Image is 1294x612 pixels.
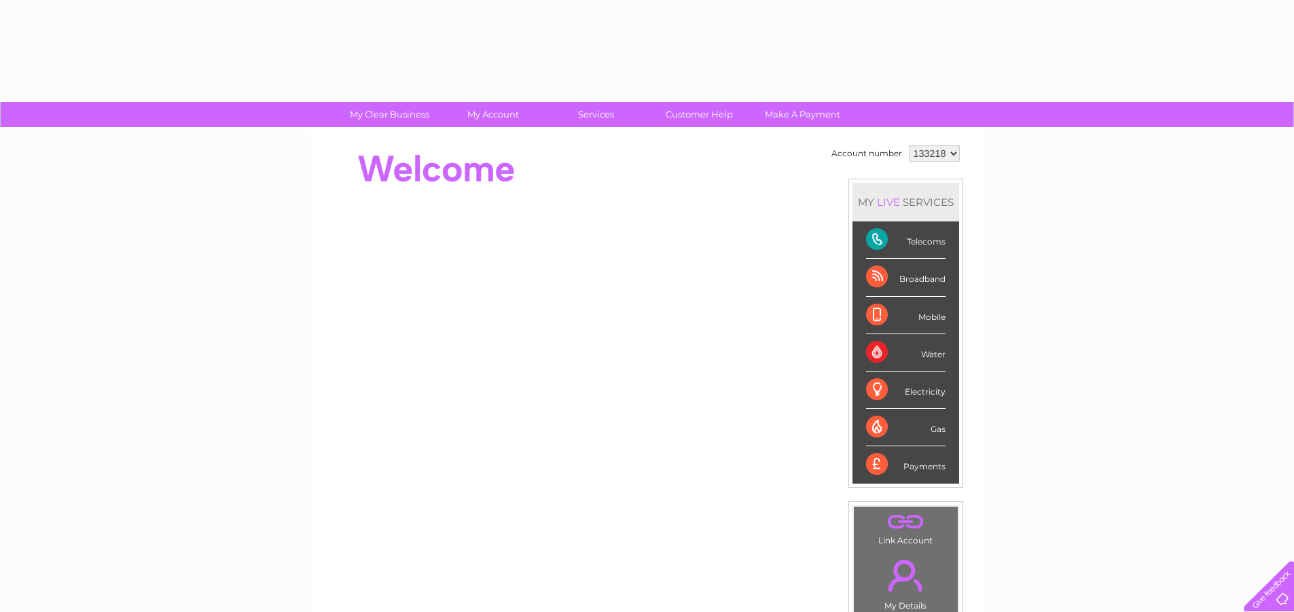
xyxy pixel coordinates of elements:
a: My Clear Business [334,102,446,127]
td: Link Account [853,506,958,549]
div: Telecoms [866,221,946,259]
a: . [857,510,954,534]
div: Broadband [866,259,946,296]
a: Services [540,102,652,127]
a: My Account [437,102,549,127]
div: Payments [866,446,946,483]
td: Account number [828,142,905,165]
div: Electricity [866,372,946,409]
div: Mobile [866,297,946,334]
a: Make A Payment [747,102,859,127]
a: Customer Help [643,102,755,127]
div: LIVE [874,196,903,209]
div: Gas [866,409,946,446]
div: MY SERVICES [852,183,959,221]
div: Water [866,334,946,372]
a: . [857,552,954,599]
